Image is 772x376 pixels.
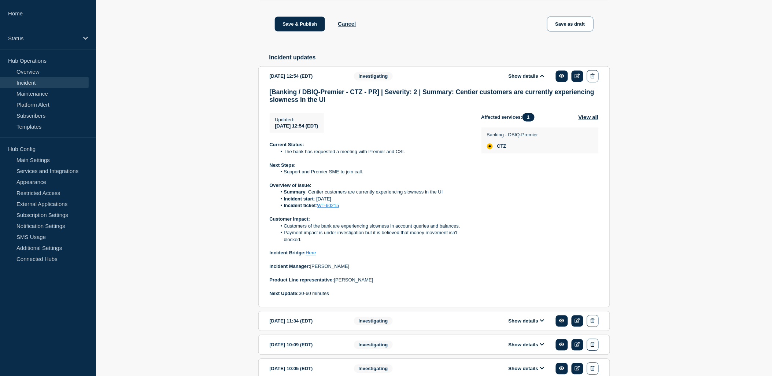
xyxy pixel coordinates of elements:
[317,203,339,209] a: WT-60215
[270,142,304,148] strong: Current Status:
[506,366,547,372] button: Show details
[270,183,312,188] strong: Overview of issue:
[338,21,356,27] button: Cancel
[284,189,306,195] strong: Summary
[284,196,314,202] strong: Incident start
[277,203,470,209] li: :
[354,341,393,349] span: Investigating
[270,264,310,269] strong: Incident Manager:
[8,35,78,41] p: Status
[277,169,470,176] li: Support and Premier SME to join call.
[275,124,318,129] span: [DATE] 12:54 (EDT)
[270,277,334,283] strong: Product Line representative:
[270,291,470,297] p: 30-60 minutes
[277,223,470,230] li: Customers of the bank are experiencing slowness in account queries and balances.
[275,117,318,123] p: Updated :
[487,144,493,150] div: affected
[522,113,535,122] span: 1
[277,196,470,203] li: : [DATE]
[270,263,470,270] p: [PERSON_NAME]
[269,55,610,61] h2: Incident updates
[506,342,547,348] button: Show details
[270,291,299,296] strong: Next Update:
[481,113,538,122] span: Affected services:
[284,203,316,209] strong: Incident ticket
[270,89,599,104] h3: [Banking / DBIQ-Premier - CTZ - PR] | Severity: 2 | Summary: Centier customers are currently expe...
[277,189,470,196] li: : Centier customers are currently experiencing slowness in the UI
[277,149,470,155] li: The bank has requested a meeting with Premier and CSI.
[579,113,599,122] button: View all
[354,317,393,325] span: Investigating
[487,132,538,138] p: Banking - DBIQ-Premier
[354,365,393,373] span: Investigating
[270,315,343,327] div: [DATE] 11:34 (EDT)
[270,363,343,375] div: [DATE] 10:05 (EDT)
[277,230,470,243] li: Payment impact is under investigation but it is believed that money movement isn't blocked.
[270,339,343,351] div: [DATE] 10:09 (EDT)
[306,250,316,256] a: Here
[506,318,547,324] button: Show details
[270,217,310,222] strong: Customer Impact:
[275,17,325,32] button: Save & Publish
[547,17,594,32] button: Save as draft
[506,73,547,80] button: Show details
[270,163,296,168] strong: Next Steps:
[354,72,393,81] span: Investigating
[270,250,306,256] strong: Incident Bridge:
[270,70,343,82] div: [DATE] 12:54 (EDT)
[497,144,506,150] span: CTZ
[270,277,470,284] p: [PERSON_NAME]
